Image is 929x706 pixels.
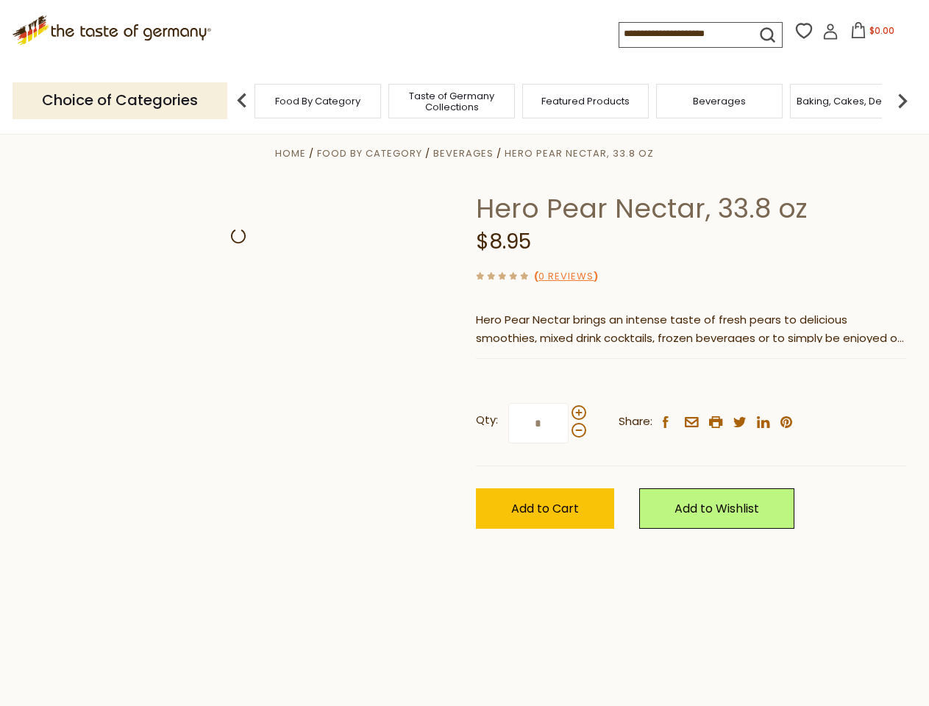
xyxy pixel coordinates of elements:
[476,488,614,529] button: Add to Cart
[476,227,531,256] span: $8.95
[505,146,654,160] a: Hero Pear Nectar, 33.8 oz
[476,411,498,429] strong: Qty:
[619,413,652,431] span: Share:
[639,488,794,529] a: Add to Wishlist
[693,96,746,107] a: Beverages
[227,86,257,115] img: previous arrow
[797,96,911,107] a: Baking, Cakes, Desserts
[275,146,306,160] a: Home
[508,403,569,443] input: Qty:
[869,24,894,37] span: $0.00
[317,146,422,160] a: Food By Category
[275,96,360,107] a: Food By Category
[888,86,917,115] img: next arrow
[841,22,904,44] button: $0.00
[476,192,906,225] h1: Hero Pear Nectar, 33.8 oz
[538,269,594,285] a: 0 Reviews
[393,90,510,113] a: Taste of Germany Collections
[13,82,227,118] p: Choice of Categories
[476,311,906,348] p: Hero Pear Nectar brings an intense taste of fresh pears to delicious smoothies, mixed drink cockt...
[511,500,579,517] span: Add to Cart
[534,269,598,283] span: ( )
[541,96,630,107] a: Featured Products
[433,146,494,160] a: Beverages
